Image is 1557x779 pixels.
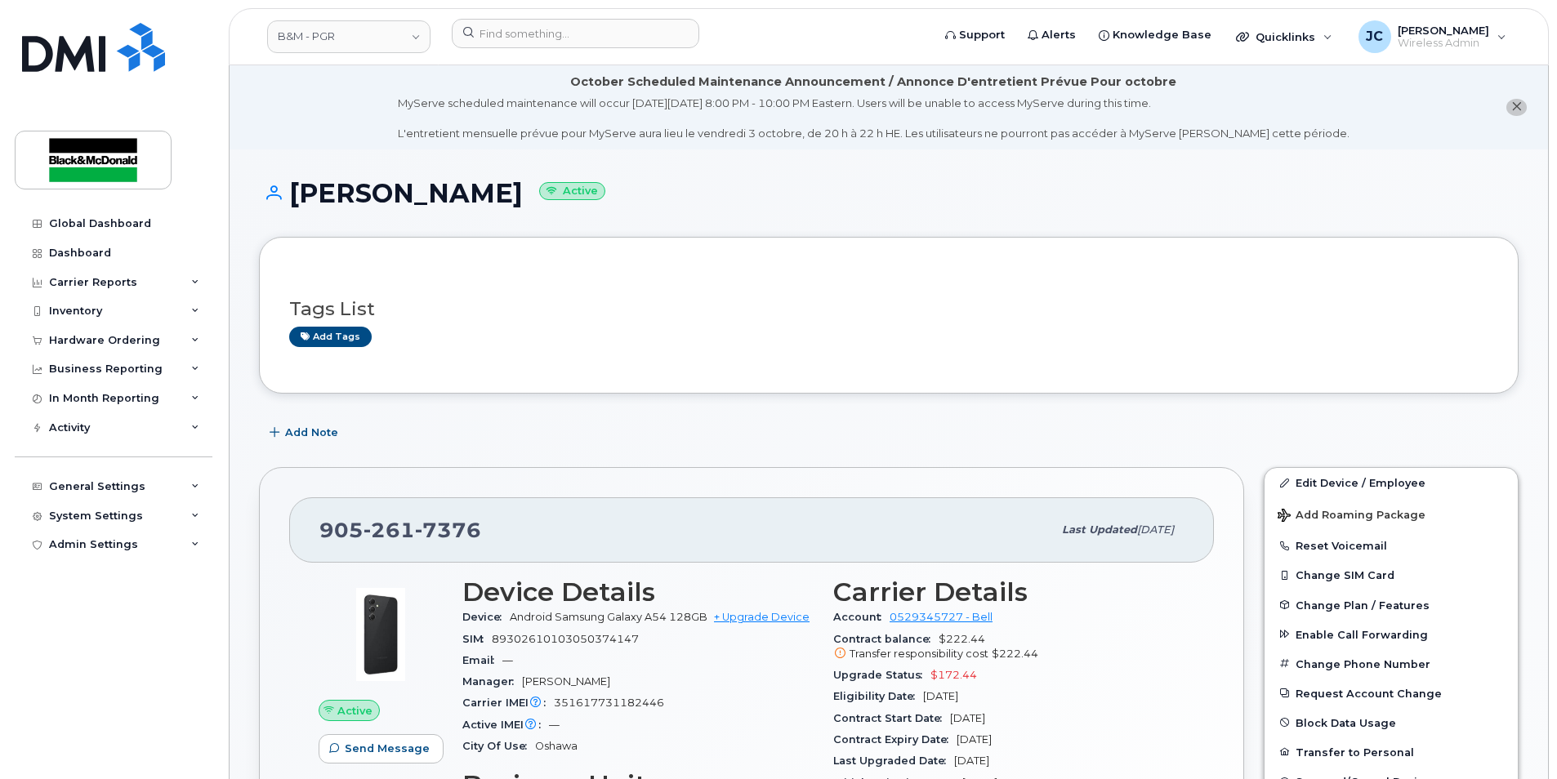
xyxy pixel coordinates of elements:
a: + Upgrade Device [714,611,810,623]
span: Contract Start Date [833,712,950,724]
span: Manager [462,675,522,688]
a: Add tags [289,327,372,347]
span: — [502,654,513,666]
button: Add Roaming Package [1265,497,1518,531]
span: [DATE] [957,733,992,746]
span: Contract balance [833,633,939,645]
span: Upgrade Status [833,669,930,681]
button: Request Account Change [1265,679,1518,708]
span: $172.44 [930,669,977,681]
span: Android Samsung Galaxy A54 128GB [510,611,707,623]
span: Last updated [1062,523,1137,536]
img: image20231002-3703462-17nx3v8.jpeg [332,585,430,683]
h3: Tags List [289,299,1488,319]
button: close notification [1506,99,1527,116]
div: MyServe scheduled maintenance will occur [DATE][DATE] 8:00 PM - 10:00 PM Eastern. Users will be u... [398,96,1350,141]
span: [PERSON_NAME] [522,675,610,688]
span: $222.44 [992,648,1038,660]
span: City Of Use [462,740,535,752]
span: Carrier IMEI [462,697,554,709]
button: Block Data Usage [1265,708,1518,737]
h3: Device Details [462,577,814,607]
span: 351617731182446 [554,697,664,709]
span: Transfer responsibility cost [850,648,988,660]
span: Send Message [345,741,430,756]
div: October Scheduled Maintenance Announcement / Annonce D'entretient Prévue Pour octobre [570,73,1176,91]
span: Device [462,611,510,623]
span: 905 [319,518,481,542]
span: Active IMEI [462,719,549,731]
span: Account [833,611,890,623]
span: Last Upgraded Date [833,755,954,767]
span: [DATE] [954,755,989,767]
span: [DATE] [923,690,958,702]
span: $222.44 [833,633,1184,662]
span: 7376 [415,518,481,542]
span: 261 [364,518,415,542]
span: Change Plan / Features [1296,599,1430,611]
span: Enable Call Forwarding [1296,628,1428,640]
span: Email [462,654,502,666]
span: 89302610103050374147 [492,633,639,645]
span: Contract Expiry Date [833,733,957,746]
button: Send Message [319,734,444,763]
h3: Carrier Details [833,577,1184,607]
span: [DATE] [950,712,985,724]
span: Add Note [285,425,338,440]
button: Change Phone Number [1265,649,1518,679]
button: Enable Call Forwarding [1265,620,1518,649]
button: Reset Voicemail [1265,531,1518,560]
small: Active [539,182,605,201]
a: Edit Device / Employee [1265,468,1518,497]
span: Oshawa [535,740,578,752]
button: Transfer to Personal [1265,737,1518,767]
span: Active [337,703,373,719]
span: Eligibility Date [833,690,923,702]
span: SIM [462,633,492,645]
button: Change SIM Card [1265,560,1518,590]
a: 0529345727 - Bell [890,611,993,623]
button: Add Note [259,418,352,447]
h1: [PERSON_NAME] [259,179,1519,207]
span: [DATE] [1137,523,1174,536]
span: — [549,719,560,731]
button: Change Plan / Features [1265,590,1518,620]
span: Add Roaming Package [1278,509,1425,524]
